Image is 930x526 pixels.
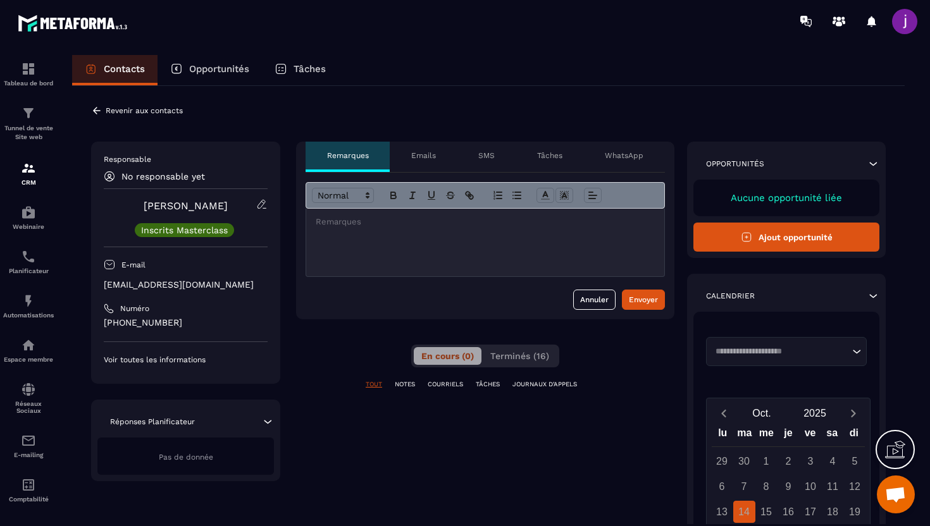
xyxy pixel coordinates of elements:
[711,475,733,498] div: 6
[3,424,54,468] a: emailemailE-mailing
[104,154,268,164] p: Responsable
[712,424,734,446] div: lu
[822,475,844,498] div: 11
[21,106,36,121] img: formation
[3,372,54,424] a: social-networksocial-networkRéseaux Sociaux
[3,496,54,503] p: Comptabilité
[144,200,228,212] a: [PERSON_NAME]
[822,450,844,472] div: 4
[3,195,54,240] a: automationsautomationsWebinaire
[734,424,756,446] div: ma
[711,345,849,358] input: Search for option
[476,380,500,389] p: TÂCHES
[411,150,436,161] p: Emails
[3,328,54,372] a: automationsautomationsEspace membre
[622,290,665,310] button: Envoyer
[3,451,54,458] p: E-mailing
[3,356,54,363] p: Espace membre
[706,337,867,366] div: Search for option
[755,424,778,446] div: me
[3,468,54,512] a: accountantaccountantComptabilité
[110,417,195,427] p: Réponses Planificateur
[104,63,145,75] p: Contacts
[755,475,778,498] div: 8
[3,267,54,274] p: Planificateur
[18,11,132,35] img: logo
[693,223,879,252] button: Ajout opportunité
[800,501,822,523] div: 17
[512,380,577,389] p: JOURNAUX D'APPELS
[800,475,822,498] div: 10
[706,159,764,169] p: Opportunités
[735,402,788,424] button: Open months overlay
[712,405,735,422] button: Previous month
[3,312,54,319] p: Automatisations
[3,223,54,230] p: Webinaire
[711,501,733,523] div: 13
[755,501,778,523] div: 15
[778,501,800,523] div: 16
[755,450,778,472] div: 1
[72,55,158,85] a: Contacts
[706,192,867,204] p: Aucune opportunité liée
[573,290,616,310] button: Annuler
[800,450,822,472] div: 3
[327,150,369,161] p: Remarques
[478,150,495,161] p: SMS
[421,351,474,361] span: En cours (0)
[294,63,326,75] p: Tâches
[3,151,54,195] a: formationformationCRM
[821,424,843,446] div: sa
[877,475,915,513] div: Ouvrir le chat
[21,293,36,309] img: automations
[733,475,755,498] div: 7
[21,161,36,176] img: formation
[778,424,800,446] div: je
[104,279,268,291] p: [EMAIL_ADDRESS][DOMAIN_NAME]
[844,501,866,523] div: 19
[104,317,268,329] p: [PHONE_NUMBER]
[158,55,262,85] a: Opportunités
[428,380,463,389] p: COURRIELS
[21,249,36,264] img: scheduler
[788,402,841,424] button: Open years overlay
[483,347,557,365] button: Terminés (16)
[537,150,562,161] p: Tâches
[3,284,54,328] a: automationsautomationsAutomatisations
[121,260,146,270] p: E-mail
[3,400,54,414] p: Réseaux Sociaux
[21,61,36,76] img: formation
[605,150,643,161] p: WhatsApp
[189,63,249,75] p: Opportunités
[3,240,54,284] a: schedulerschedulerPlanificateur
[262,55,338,85] a: Tâches
[159,453,213,462] span: Pas de donnée
[106,106,183,115] p: Revenir aux contacts
[733,501,755,523] div: 14
[799,424,821,446] div: ve
[490,351,549,361] span: Terminés (16)
[711,450,733,472] div: 29
[706,291,755,301] p: Calendrier
[733,450,755,472] div: 30
[21,433,36,448] img: email
[3,124,54,142] p: Tunnel de vente Site web
[3,80,54,87] p: Tableau de bord
[21,205,36,220] img: automations
[141,226,228,235] p: Inscrits Masterclass
[778,450,800,472] div: 2
[778,475,800,498] div: 9
[822,501,844,523] div: 18
[3,96,54,151] a: formationformationTunnel de vente Site web
[3,179,54,186] p: CRM
[104,355,268,365] p: Voir toutes les informations
[844,450,866,472] div: 5
[366,380,382,389] p: TOUT
[120,303,149,314] p: Numéro
[21,382,36,397] img: social-network
[3,52,54,96] a: formationformationTableau de bord
[414,347,481,365] button: En cours (0)
[844,475,866,498] div: 12
[843,424,865,446] div: di
[629,293,658,306] div: Envoyer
